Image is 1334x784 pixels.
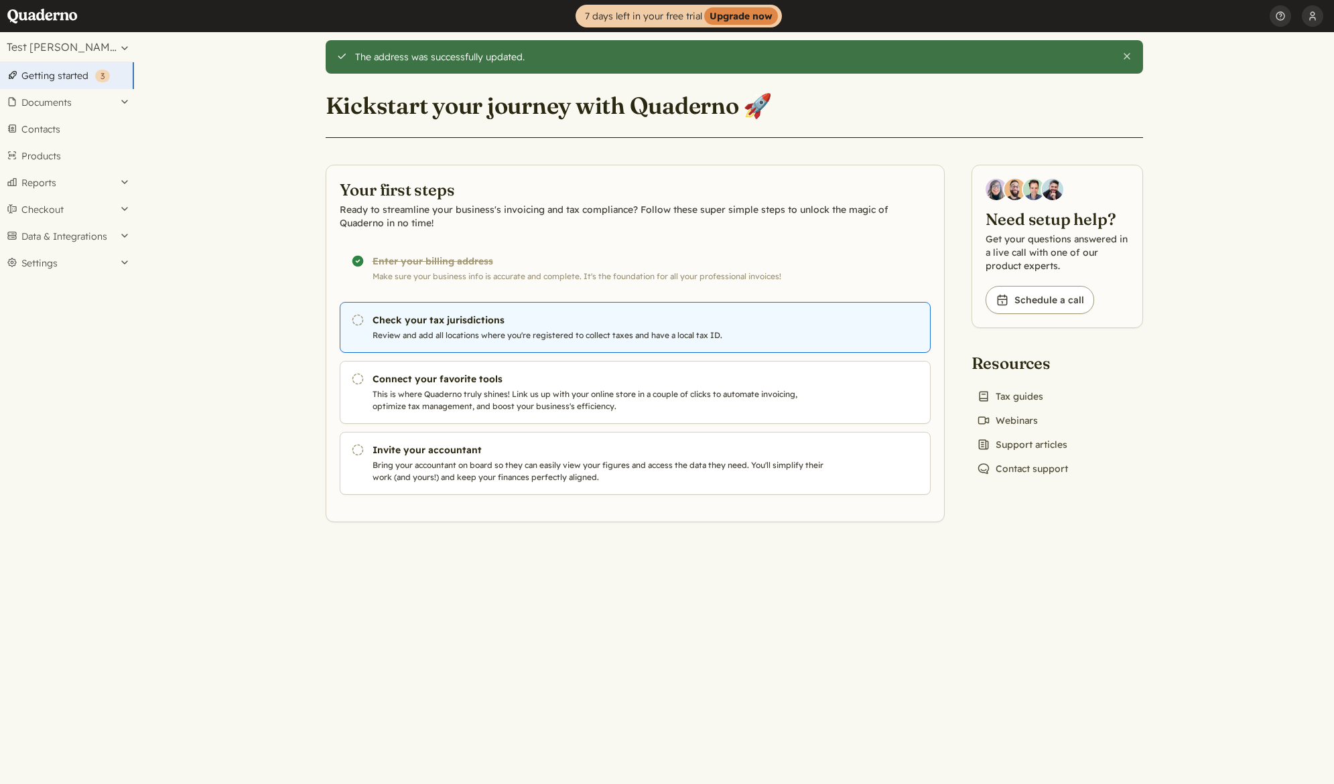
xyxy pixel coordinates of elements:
[972,387,1049,406] a: Tax guides
[1004,179,1026,200] img: Jairo Fumero, Account Executive at Quaderno
[986,232,1129,272] p: Get your questions answered in a live call with one of our product experts.
[373,388,829,412] p: This is where Quaderno truly shines! Link us up with your online store in a couple of clicks to a...
[373,372,829,386] h3: Connect your favorite tools
[1023,179,1045,200] img: Ivo Oltmans, Business Developer at Quaderno
[986,286,1094,314] a: Schedule a call
[326,91,773,121] h1: Kickstart your journey with Quaderno 🚀
[986,208,1129,230] h2: Need setup help?
[972,459,1073,478] a: Contact support
[373,329,829,341] p: Review and add all locations where you're registered to collect taxes and have a local tax ID.
[340,432,931,495] a: Invite your accountant Bring your accountant on board so they can easily view your figures and ac...
[972,411,1043,430] a: Webinars
[986,179,1007,200] img: Diana Carrasco, Account Executive at Quaderno
[340,203,931,230] p: Ready to streamline your business's invoicing and tax compliance? Follow these super simple steps...
[340,361,931,424] a: Connect your favorite tools This is where Quaderno truly shines! Link us up with your online stor...
[1042,179,1063,200] img: Javier Rubio, DevRel at Quaderno
[373,443,829,457] h3: Invite your accountant
[373,313,829,327] h3: Check your tax jurisdictions
[355,51,1112,63] div: The address was successfully updated.
[972,435,1073,454] a: Support articles
[972,352,1073,374] h2: Resources
[340,179,931,200] h2: Your first steps
[373,459,829,483] p: Bring your accountant on board so they can easily view your figures and access the data they need...
[101,71,105,81] span: 3
[340,302,931,353] a: Check your tax jurisdictions Review and add all locations where you're registered to collect taxe...
[576,5,782,27] a: 7 days left in your free trialUpgrade now
[704,7,778,25] strong: Upgrade now
[1122,51,1132,62] button: Close this alert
